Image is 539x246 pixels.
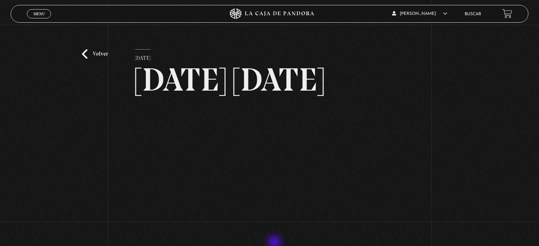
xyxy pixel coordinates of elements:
p: [DATE] [135,49,151,63]
span: [PERSON_NAME] [392,12,447,16]
span: Menu [33,12,45,16]
a: Volver [82,49,108,59]
span: Cerrar [31,18,47,23]
a: Buscar [465,12,481,16]
a: View your shopping cart [502,9,512,18]
h2: [DATE] [DATE] [135,63,404,96]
